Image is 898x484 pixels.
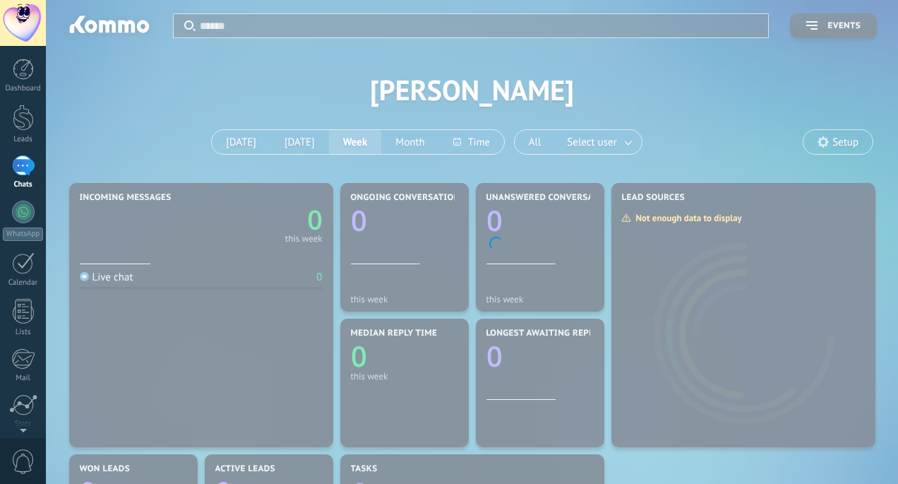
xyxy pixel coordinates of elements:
div: Mail [3,374,44,383]
div: WhatsApp [3,228,43,241]
div: Chats [3,180,44,189]
div: Dashboard [3,84,44,93]
div: Calendar [3,278,44,288]
div: Leads [3,135,44,144]
div: Lists [3,328,44,337]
